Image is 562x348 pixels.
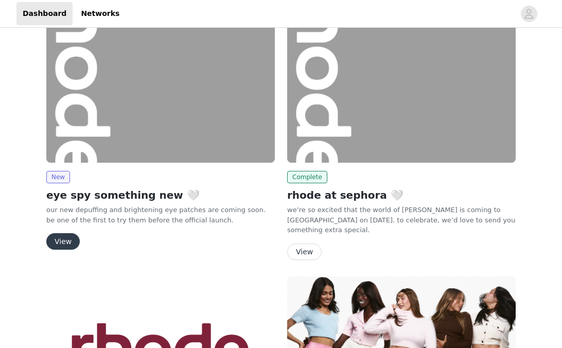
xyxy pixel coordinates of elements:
[46,238,80,246] a: View
[46,187,275,203] h2: eye spy something new 🤍
[287,205,516,235] p: we’re so excited that the world of [PERSON_NAME] is coming to [GEOGRAPHIC_DATA] on [DATE]. to cel...
[287,248,322,256] a: View
[287,171,327,183] span: Complete
[46,205,275,225] p: our new depuffing and brightening eye patches are coming soon. be one of the first to try them be...
[287,187,516,203] h2: rhode at sephora 🤍
[46,171,70,183] span: New
[287,243,322,260] button: View
[46,233,80,250] button: View
[75,2,126,25] a: Networks
[524,6,534,22] div: avatar
[16,2,73,25] a: Dashboard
